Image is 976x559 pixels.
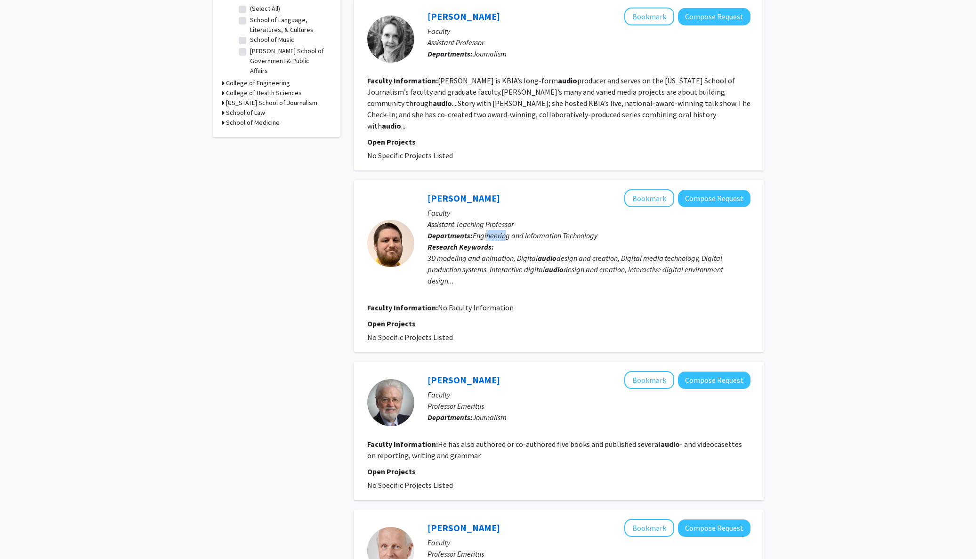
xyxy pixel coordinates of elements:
b: audio [558,76,577,85]
p: Faculty [428,25,750,37]
button: Compose Request to Don Ranly [678,372,750,389]
p: Professor Emeritus [428,400,750,412]
h3: School of Medicine [226,118,280,128]
label: School of Language, Literatures, & Cultures [250,15,328,35]
button: Add Roger Gafke to Bookmarks [624,519,674,537]
p: Open Projects [367,466,750,477]
span: Journalism [473,413,507,422]
div: 3D modeling and animation, Digital design and creation, Digital media technology, Digital product... [428,252,750,286]
b: Departments: [428,413,473,422]
b: audio [433,98,452,108]
b: audio [545,265,564,274]
span: No Faculty Information [438,303,514,312]
b: audio [661,439,680,449]
p: Faculty [428,207,750,219]
span: No Specific Projects Listed [367,480,453,490]
h3: School of Law [226,108,265,118]
button: Add Janet Saidi to Bookmarks [624,8,674,25]
button: Add Michael Tompkins to Bookmarks [624,189,674,207]
b: audio [382,121,401,130]
span: Engineering and Information Technology [473,231,597,240]
b: Departments: [428,231,473,240]
b: Faculty Information: [367,76,438,85]
b: audio [538,253,557,263]
a: [PERSON_NAME] [428,192,500,204]
span: No Specific Projects Listed [367,332,453,342]
b: Faculty Information: [367,303,438,312]
span: Journalism [473,49,507,58]
p: Open Projects [367,136,750,147]
span: No Specific Projects Listed [367,151,453,160]
button: Add Don Ranly to Bookmarks [624,371,674,389]
fg-read-more: He has also authored or co-authored five books and published several - and videocasettes on repor... [367,439,742,460]
label: School of Music [250,35,294,45]
a: [PERSON_NAME] [428,10,500,22]
label: [PERSON_NAME] School of Government & Public Affairs [250,46,328,76]
p: Open Projects [367,318,750,329]
a: [PERSON_NAME] [428,522,500,534]
button: Compose Request to Roger Gafke [678,519,750,537]
p: Assistant Teaching Professor [428,219,750,230]
fg-read-more: [PERSON_NAME] is KBIA’s long-form producer and serves on the [US_STATE] School of Journalism’s fa... [367,76,750,130]
h3: College of Engineering [226,78,290,88]
b: Departments: [428,49,473,58]
iframe: Chat [7,517,40,552]
p: Assistant Professor [428,37,750,48]
p: Faculty [428,389,750,400]
h3: College of Health Sciences [226,88,302,98]
p: Faculty [428,537,750,548]
button: Compose Request to Michael Tompkins [678,190,750,207]
label: (Select All) [250,4,280,14]
b: Faculty Information: [367,439,438,449]
b: Research Keywords: [428,242,494,251]
a: [PERSON_NAME] [428,374,500,386]
button: Compose Request to Janet Saidi [678,8,750,25]
h3: [US_STATE] School of Journalism [226,98,317,108]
